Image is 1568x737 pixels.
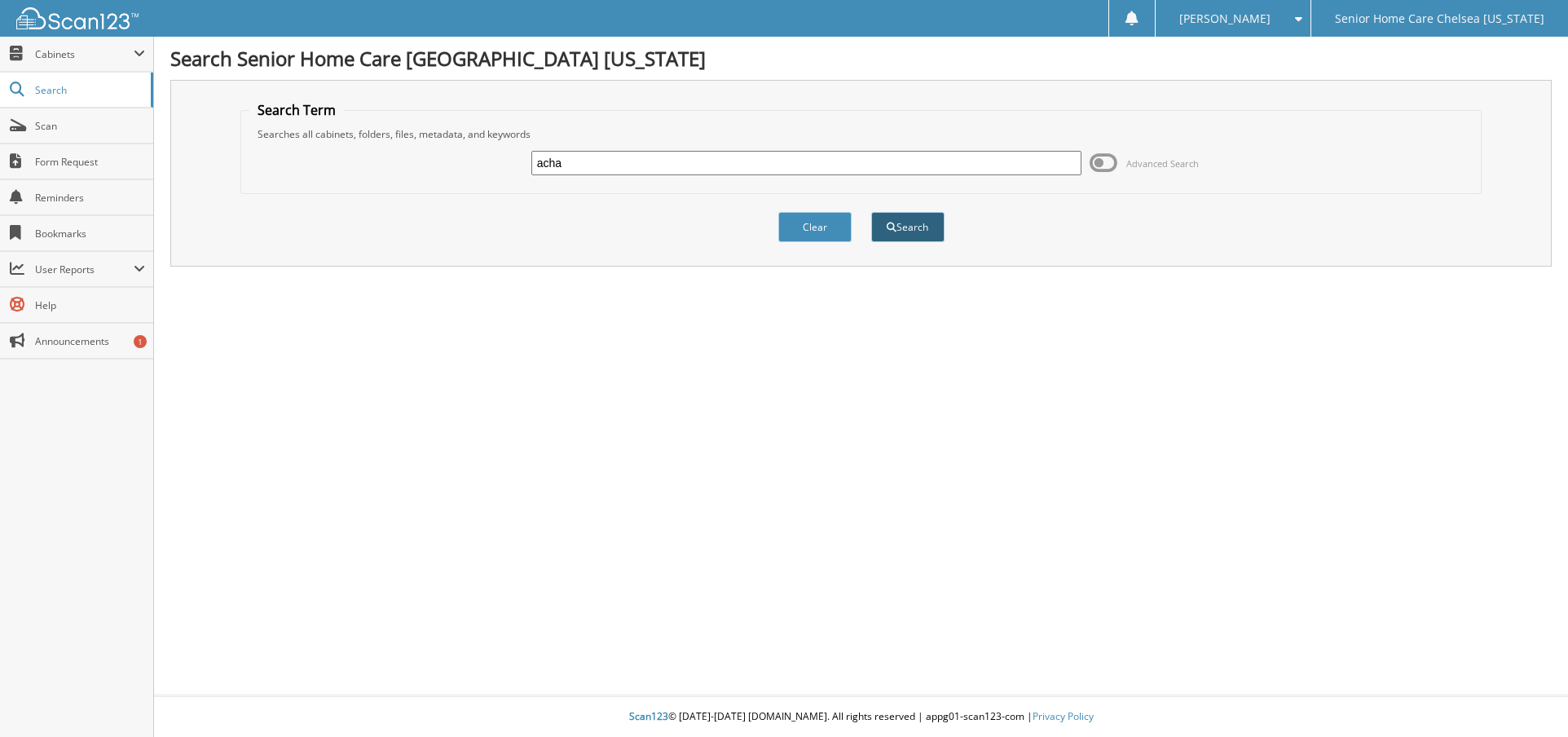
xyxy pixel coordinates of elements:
div: © [DATE]-[DATE] [DOMAIN_NAME]. All rights reserved | appg01-scan123-com | [154,697,1568,737]
div: Searches all cabinets, folders, files, metadata, and keywords [249,127,1473,141]
span: Form Request [35,155,145,169]
h1: Search Senior Home Care [GEOGRAPHIC_DATA] [US_STATE] [170,45,1552,72]
span: Senior Home Care Chelsea [US_STATE] [1335,14,1544,24]
img: scan123-logo-white.svg [16,7,139,29]
span: [PERSON_NAME] [1179,14,1271,24]
a: Privacy Policy [1033,709,1094,723]
span: Help [35,298,145,312]
span: Announcements [35,334,145,348]
legend: Search Term [249,101,344,119]
span: Reminders [35,191,145,205]
span: Advanced Search [1126,157,1199,170]
span: User Reports [35,263,134,276]
span: Cabinets [35,47,134,61]
button: Search [871,212,945,242]
button: Clear [778,212,852,242]
span: Bookmarks [35,227,145,241]
iframe: Chat Widget [1487,659,1568,737]
div: 1 [134,335,147,348]
span: Scan123 [629,709,668,723]
span: Search [35,83,143,97]
span: Scan [35,119,145,133]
